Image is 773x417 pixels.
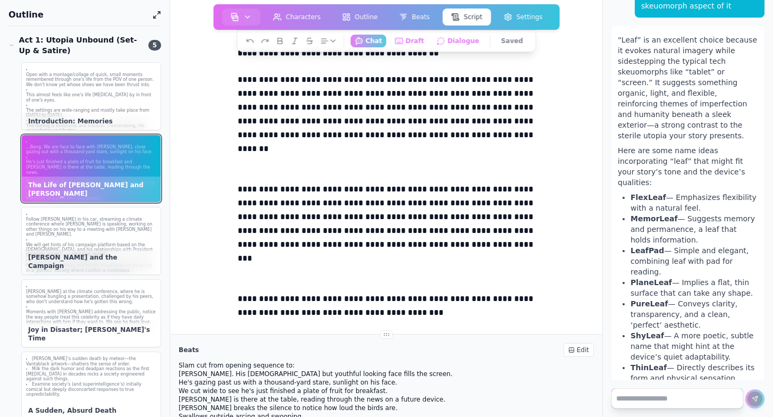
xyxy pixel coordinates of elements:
[26,145,156,155] p: ...Bang. We are face to face with [PERSON_NAME], close gazing out with a thousand-yard stare, sun...
[631,246,664,255] strong: LeafPad
[22,249,161,274] div: [PERSON_NAME] and the Campaign
[388,6,440,28] a: Beats
[618,35,758,145] p: “Leaf” is an excellent choice because it evokes natural imagery while sidestepping the typical te...
[333,9,386,26] button: Outline
[26,160,156,175] p: He's just finished a plate of fruit for breakfast and [PERSON_NAME] is there at the table, readin...
[263,6,332,28] a: Characters
[433,35,484,47] button: Dialogue
[148,40,161,51] span: 5
[179,387,594,395] p: We cut wide to see he's just finished a plate of fruit for breakfast.
[618,145,758,192] p: Here are some name ideas incorporating “leaf” that might fit your story’s tone and the device’s q...
[26,72,156,88] p: Open with a montage/collage of quick, small moments remembered through one's life from the POV of...
[22,113,161,130] div: Introduction: Memories
[179,378,594,387] p: He's gazing past us with a thousand-yard stare, sunlight on his face.
[631,213,758,245] li: — Suggests memory and permanence, a leaf that holds information.
[631,278,672,287] strong: PlaneLeaf
[440,6,493,28] a: Script
[231,13,239,21] img: storyboard
[26,289,156,305] p: [PERSON_NAME] at the climate conference, where he is somehow bungling a presentation, challenged ...
[179,370,594,378] p: [PERSON_NAME]. His [DEMOGRAPHIC_DATA] but youthful looking face fills the screen.
[631,299,668,308] strong: PureLeaf
[26,356,156,366] li: [PERSON_NAME]’s sudden death by meteor—the Vantablack artwork—shatters the sense of order.
[22,177,161,202] div: The Life of [PERSON_NAME] and [PERSON_NAME]
[179,346,199,354] h2: Beats
[631,193,666,202] strong: FlexLeaf
[495,9,551,26] button: Settings
[391,35,428,47] button: Draft
[631,363,667,372] strong: ThinLeaf
[631,330,758,362] li: — A more poetic, subtle name that might hint at the device’s quiet adaptability.
[26,366,156,382] li: Milk the dark humor and deadpan reactions as the first [MEDICAL_DATA] in decades rocks a society ...
[631,298,758,330] li: — Conveys clarity, transparency, and a clean, ‘perfect’ aesthetic.
[350,35,386,47] button: Chat
[631,362,758,383] li: — Directly describes its form and physical sensation.
[564,343,594,357] div: Edit
[22,321,161,347] div: Joy in Disaster; [PERSON_NAME]'s Time
[631,192,758,213] li: — Emphasizes flexibility with a natural feel.
[179,361,594,370] p: Slam cut from opening sequence to:
[26,310,156,325] p: Moments with [PERSON_NAME] addressing the public, notice the way people treat this celebrity as i...
[26,382,156,397] li: Examine society’s (and superintelligence’s) initially comical but deeply disconcerted responses t...
[493,6,553,28] a: Settings
[179,395,594,404] p: [PERSON_NAME] is there at the table, reading through the news on a future device.
[9,9,148,21] h1: Outline
[26,217,156,237] p: Follow [PERSON_NAME] in his car, streaming a climate conference where [PERSON_NAME] is speaking, ...
[631,245,758,277] li: — Simple and elegant, combining leaf with pad for reading.
[497,35,527,47] button: Saved
[442,9,491,26] button: Script
[26,93,156,103] p: This almost feels like one's life [MEDICAL_DATA] by in front of one's eyes.
[26,108,156,118] p: The settings are wide-ranging and mostly take place from [DATE] to [DATE].
[26,243,156,258] p: We will get hints of his campaign platform based on the [DEMOGRAPHIC_DATA], and his relationships...
[631,277,758,298] li: — Implies a flat, thin surface that can take any shape.
[9,35,142,56] div: Act 1: Utopia Unbound (Set-Up & Satire)
[331,6,388,28] a: Outline
[631,331,664,340] strong: ShyLeaf
[390,9,438,26] button: Beats
[265,9,330,26] button: Characters
[631,214,678,223] strong: MemorLeaf
[179,404,594,412] p: [PERSON_NAME] breaks the silence to notice how loud the birds are.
